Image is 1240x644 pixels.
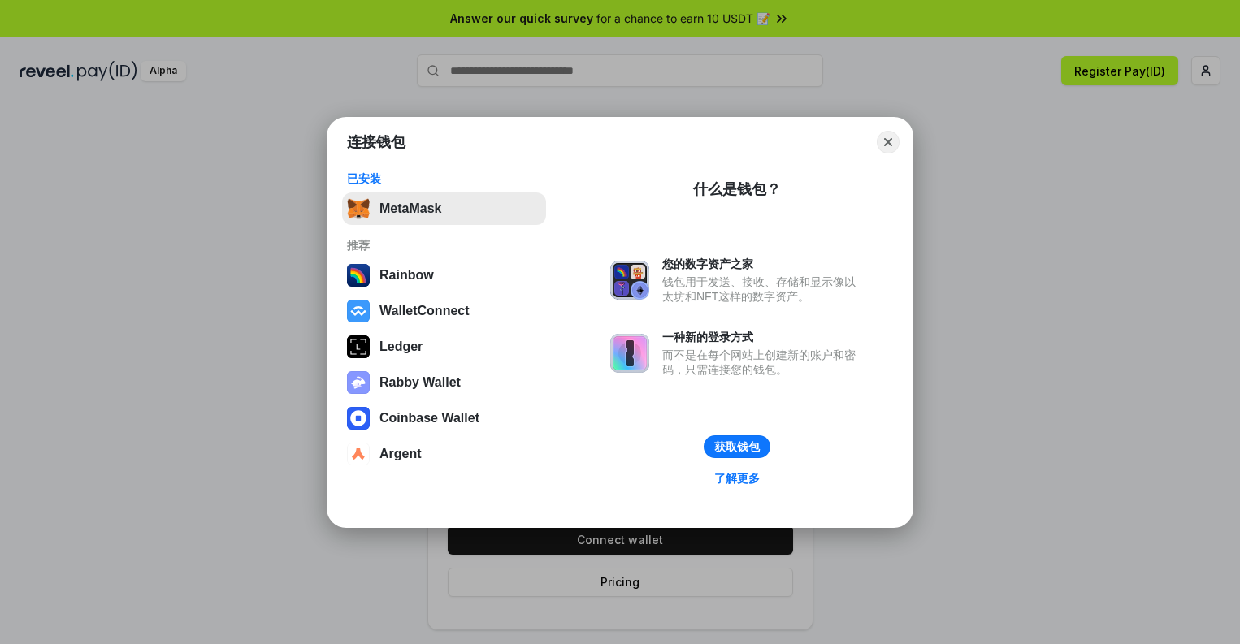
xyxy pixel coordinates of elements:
button: Close [877,131,900,153]
div: 了解更多 [714,471,760,486]
div: 获取钱包 [714,439,760,454]
img: svg+xml,%3Csvg%20xmlns%3D%22http%3A%2F%2Fwww.w3.org%2F2000%2Fsvg%22%20fill%3D%22none%22%20viewBox... [610,334,649,373]
div: Rainbow [379,268,434,283]
div: 钱包用于发送、接收、存储和显示像以太坊和NFT这样的数字资产。 [662,274,864,304]
img: svg+xml,%3Csvg%20width%3D%2228%22%20height%3D%2228%22%20viewBox%3D%220%200%2028%2028%22%20fill%3D... [347,443,370,465]
div: 什么是钱包？ [693,179,781,199]
div: Ledger [379,339,423,354]
img: svg+xml,%3Csvg%20width%3D%2228%22%20height%3D%2228%22%20viewBox%3D%220%200%2028%2028%22%20fill%3D... [347,300,370,322]
a: 了解更多 [705,468,770,489]
button: Coinbase Wallet [342,402,546,434]
div: 推荐 [347,238,541,253]
button: MetaMask [342,192,546,225]
div: Rabby Wallet [379,375,461,390]
div: MetaMask [379,201,441,216]
div: Coinbase Wallet [379,411,479,426]
img: svg+xml,%3Csvg%20width%3D%2228%22%20height%3D%2228%22%20viewBox%3D%220%200%2028%2028%22%20fill%3D... [347,407,370,430]
div: 而不是在每个网站上创建新的账户和密码，只需连接您的钱包。 [662,348,864,377]
button: Ledger [342,331,546,363]
div: 已安装 [347,171,541,186]
div: 您的数字资产之家 [662,257,864,271]
div: Argent [379,447,422,461]
img: svg+xml,%3Csvg%20xmlns%3D%22http%3A%2F%2Fwww.w3.org%2F2000%2Fsvg%22%20fill%3D%22none%22%20viewBox... [610,261,649,300]
img: svg+xml,%3Csvg%20fill%3D%22none%22%20height%3D%2233%22%20viewBox%3D%220%200%2035%2033%22%20width%... [347,197,370,220]
img: svg+xml,%3Csvg%20xmlns%3D%22http%3A%2F%2Fwww.w3.org%2F2000%2Fsvg%22%20width%3D%2228%22%20height%3... [347,335,370,358]
button: WalletConnect [342,295,546,327]
button: Rainbow [342,259,546,292]
button: Argent [342,438,546,470]
img: svg+xml,%3Csvg%20width%3D%22120%22%20height%3D%22120%22%20viewBox%3D%220%200%20120%20120%22%20fil... [347,264,370,287]
h1: 连接钱包 [347,132,405,152]
div: 一种新的登录方式 [662,330,864,344]
button: Rabby Wallet [342,366,546,399]
div: WalletConnect [379,304,470,318]
img: svg+xml,%3Csvg%20xmlns%3D%22http%3A%2F%2Fwww.w3.org%2F2000%2Fsvg%22%20fill%3D%22none%22%20viewBox... [347,371,370,394]
button: 获取钱包 [704,435,770,458]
